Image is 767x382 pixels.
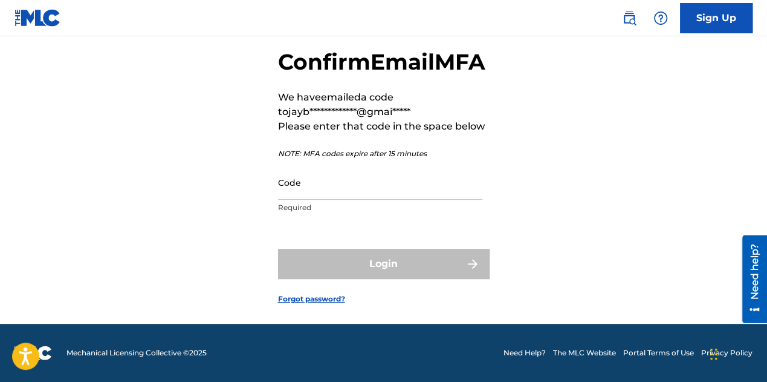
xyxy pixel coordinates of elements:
a: Need Help? [503,347,546,358]
iframe: Chat Widget [707,324,767,382]
a: Privacy Policy [701,347,752,358]
span: Mechanical Licensing Collective © 2025 [66,347,207,358]
p: Please enter that code in the space below [278,119,490,134]
a: Public Search [617,6,641,30]
p: Required [278,202,482,213]
iframe: Resource Center [733,235,767,323]
img: logo [15,346,52,360]
img: search [622,11,636,25]
img: help [653,11,668,25]
img: MLC Logo [15,9,61,27]
div: Need help? [13,8,30,64]
h2: Confirm Email MFA [278,48,490,76]
p: NOTE: MFA codes expire after 15 minutes [278,148,490,159]
a: Sign Up [680,3,752,33]
a: The MLC Website [553,347,616,358]
div: Drag [710,336,717,372]
a: Forgot password? [278,294,345,305]
div: Help [649,6,673,30]
a: Portal Terms of Use [623,347,694,358]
